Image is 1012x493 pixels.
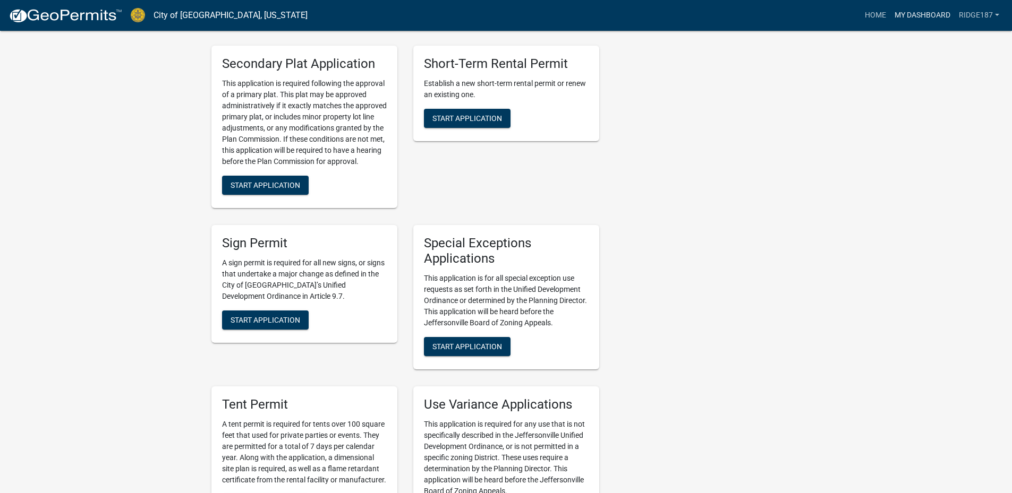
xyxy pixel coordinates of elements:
[424,397,589,412] h5: Use Variance Applications
[231,181,300,189] span: Start Application
[154,6,308,24] a: City of [GEOGRAPHIC_DATA], [US_STATE]
[432,114,502,123] span: Start Application
[131,8,145,22] img: City of Jeffersonville, Indiana
[222,236,387,251] h5: Sign Permit
[222,257,387,302] p: A sign permit is required for all new signs, or signs that undertake a major change as defined in...
[231,316,300,324] span: Start Application
[861,5,890,25] a: Home
[222,176,309,195] button: Start Application
[424,273,589,328] p: This application is for all special exception use requests as set forth in the Unified Developmen...
[424,236,589,266] h5: Special Exceptions Applications
[222,419,387,486] p: A tent permit is required for tents over 100 square feet that used for private parties or events....
[424,78,589,100] p: Establish a new short-term rental permit or renew an existing one.
[424,337,511,356] button: Start Application
[222,310,309,330] button: Start Application
[890,5,955,25] a: My Dashboard
[955,5,1004,25] a: Ridge187
[222,56,387,72] h5: Secondary Plat Application
[222,78,387,167] p: This application is required following the approval of a primary plat. This plat may be approved ...
[222,397,387,412] h5: Tent Permit
[424,109,511,128] button: Start Application
[424,56,589,72] h5: Short-Term Rental Permit
[432,342,502,350] span: Start Application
